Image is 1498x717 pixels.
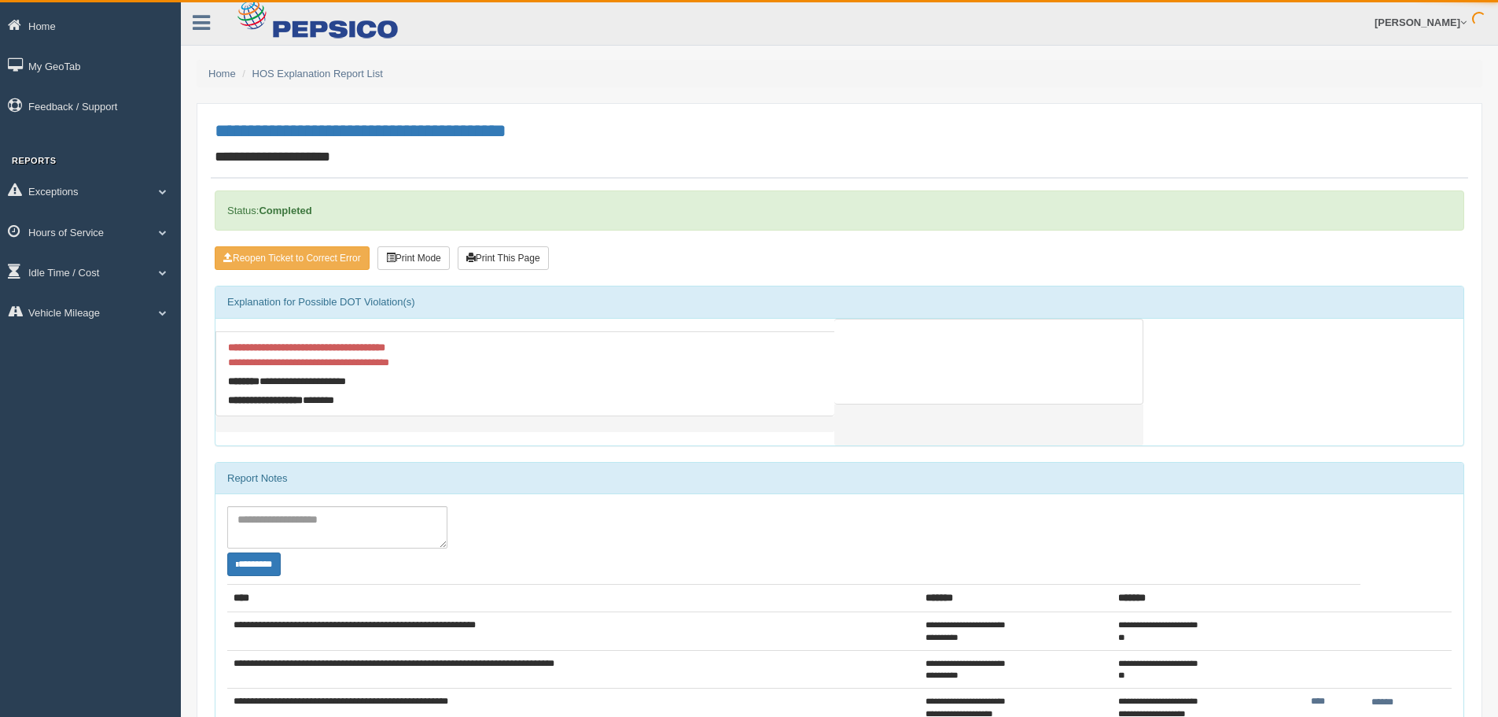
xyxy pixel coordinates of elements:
div: Explanation for Possible DOT Violation(s) [215,286,1463,318]
div: Status: [215,190,1464,231]
a: HOS Explanation Report List [252,68,383,79]
div: Report Notes [215,463,1463,494]
strong: Completed [259,205,311,216]
button: Print This Page [458,246,549,270]
button: Print Mode [377,246,450,270]
a: Home [208,68,236,79]
button: Change Filter Options [227,553,281,576]
button: Reopen Ticket [215,246,370,270]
